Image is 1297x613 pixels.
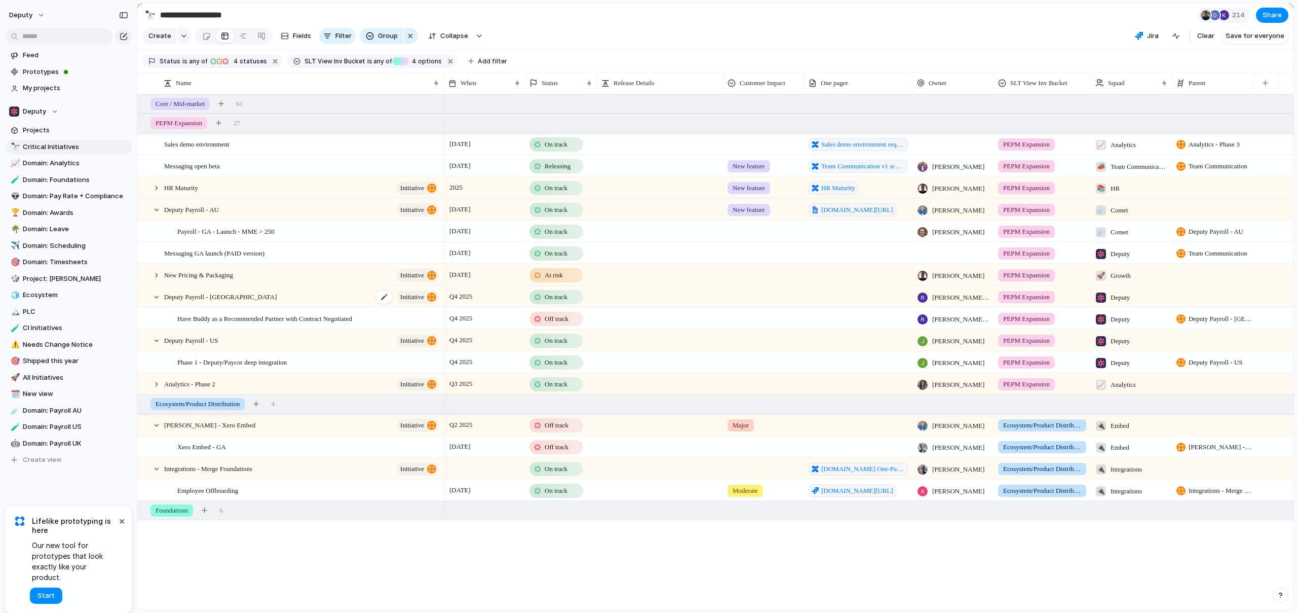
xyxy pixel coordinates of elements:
button: Create view [5,452,132,467]
a: 🚀All Initiatives [5,370,132,385]
div: 📈 [1096,380,1106,390]
span: PEPM Expansion [1003,292,1050,302]
span: [DATE] [447,269,473,281]
span: Major [733,420,749,430]
button: 🔭 [9,142,19,152]
span: initiative [400,377,424,391]
span: One pager [821,78,848,88]
span: PEPM Expansion [156,118,202,128]
button: initiative [397,419,439,432]
button: initiative [397,203,439,217]
span: Messaging GA launch (PAID version) [164,247,264,259]
span: [PERSON_NAME] [932,421,984,431]
span: Deputy Payroll - [GEOGRAPHIC_DATA] [1189,314,1252,324]
span: Project: [PERSON_NAME] [23,274,128,284]
span: [PERSON_NAME] - Xero Embed [164,419,255,430]
span: [PERSON_NAME] - Xero Embed [1189,442,1252,452]
button: 🗓️ [9,389,19,399]
span: Embed [1111,443,1129,453]
a: 🏔️PLC [5,304,132,319]
span: 214 [1232,10,1248,20]
span: On track [545,183,567,193]
span: HR Maturity [821,183,855,193]
div: 🧪 [11,174,18,186]
span: Ecosystem/Product Distribution [1003,442,1081,452]
button: isany of [180,56,209,67]
a: 🏆Domain: Awards [5,205,132,221]
span: Share [1263,10,1282,20]
span: initiative [400,290,424,304]
span: [DOMAIN_NAME][URL] [821,205,893,215]
div: 📣 [1096,162,1106,172]
button: initiative [397,291,439,304]
span: [DATE] [447,225,473,237]
span: PEPM Expansion [1003,205,1050,215]
button: 🔭 [142,7,158,23]
div: 🤖 [11,438,18,449]
a: Feed [5,48,132,63]
button: ☄️ [9,406,19,416]
div: 🗓️ [11,388,18,400]
div: 🧪Domain: Payroll US [5,419,132,435]
span: PEPM Expansion [1003,357,1050,368]
span: HR [1111,184,1120,194]
span: On track [545,464,567,474]
span: Shipped this year [23,356,128,366]
span: Needs Change Notice [23,340,128,350]
div: 🧪 [11,421,18,433]
div: 🧪Domain: Foundations [5,172,132,188]
span: Embed [1111,421,1129,431]
span: Create view [23,455,62,465]
button: Save for everyone [1222,28,1288,44]
span: PEPM Expansion [1003,227,1050,237]
span: 61 [236,99,243,109]
div: ✈️ [11,240,18,251]
button: Jira [1131,28,1163,44]
span: Filter [335,31,352,41]
button: 🚀 [9,373,19,383]
button: Create [142,28,176,44]
span: [PERSON_NAME] [932,162,984,172]
span: When [461,78,476,88]
span: PEPM Expansion [1003,183,1050,193]
button: initiative [397,462,439,476]
span: Release Details [614,78,655,88]
span: Ecosystem/Product Distribution [1003,464,1081,474]
span: Team Communication [1189,161,1247,171]
span: Clear [1197,31,1214,41]
span: PEPM Expansion [1003,336,1050,346]
button: deputy [5,7,50,23]
span: Q3 2025 [447,378,475,390]
span: Domain: Timesheets [23,257,128,267]
button: Add filter [462,54,513,68]
a: [DOMAIN_NAME] One-Pager [809,462,908,476]
button: Clear [1193,28,1218,44]
a: 🎲Project: [PERSON_NAME] [5,271,132,286]
button: initiative [397,269,439,282]
span: [PERSON_NAME] [932,271,984,281]
div: 🔌 [1096,421,1106,431]
a: 🎯Shipped this year [5,353,132,369]
span: Sales demo environment requirements [821,139,905,150]
span: initiative [400,268,424,282]
div: 📈 [11,158,18,169]
span: On track [545,248,567,259]
span: [PERSON_NAME][DEMOGRAPHIC_DATA] [932,314,989,324]
button: 🏆 [9,208,19,218]
span: Comet [1111,205,1128,215]
a: ⚠️Needs Change Notice [5,337,132,352]
span: New feature [733,183,765,193]
button: Fields [277,28,315,44]
span: On track [545,227,567,237]
span: Deputy [1111,293,1130,303]
span: PEPM Expansion [1003,270,1050,280]
div: 🧪CI Initiatives [5,320,132,336]
span: CI Initiatives [23,323,128,333]
a: 🧊Ecosystem [5,287,132,303]
button: 🧪 [9,175,19,185]
span: PEPM Expansion [1003,314,1050,324]
a: Team Communication v1 scope release phases [809,160,908,173]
